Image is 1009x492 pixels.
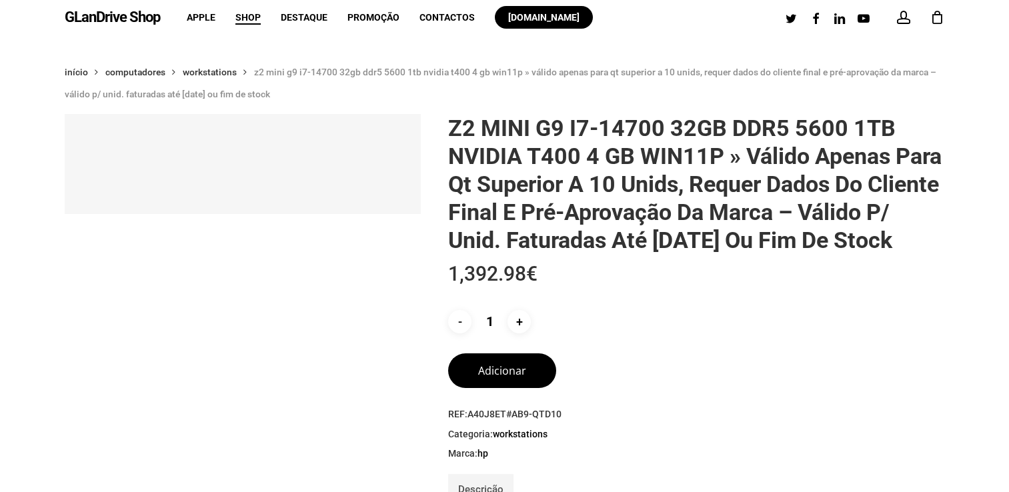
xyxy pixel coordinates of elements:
[448,408,944,421] span: REF:
[448,428,944,441] span: Categoria:
[187,13,215,22] a: Apple
[65,67,936,99] span: Z2 MINI G9 I7-14700 32GB DDR5 5600 1TB NVIDIA T400 4 GB WIN11P » Válido apenas para qt superior a...
[448,447,944,461] span: Marca:
[474,310,505,333] input: Product quantity
[448,114,944,254] h1: Z2 MINI G9 I7-14700 32GB DDR5 5600 1TB NVIDIA T400 4 GB WIN11P » Válido apenas para qt superior a...
[183,66,237,78] a: Workstations
[526,262,538,285] span: €
[495,13,593,22] a: [DOMAIN_NAME]
[419,12,475,23] span: Contactos
[493,428,548,440] a: Workstations
[448,353,556,388] button: Adicionar
[508,12,580,23] span: [DOMAIN_NAME]
[235,13,261,22] a: Shop
[477,447,488,459] a: HP
[448,262,538,285] bdi: 1,392.98
[187,12,215,23] span: Apple
[281,12,327,23] span: Destaque
[65,10,160,25] a: GLanDrive Shop
[347,13,399,22] a: Promoção
[105,66,165,78] a: Computadores
[65,66,88,78] a: Início
[467,409,562,419] span: A40J8ET#AB9-QTD10
[347,12,399,23] span: Promoção
[235,12,261,23] span: Shop
[448,310,471,333] input: -
[419,13,475,22] a: Contactos
[281,13,327,22] a: Destaque
[508,310,531,333] input: +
